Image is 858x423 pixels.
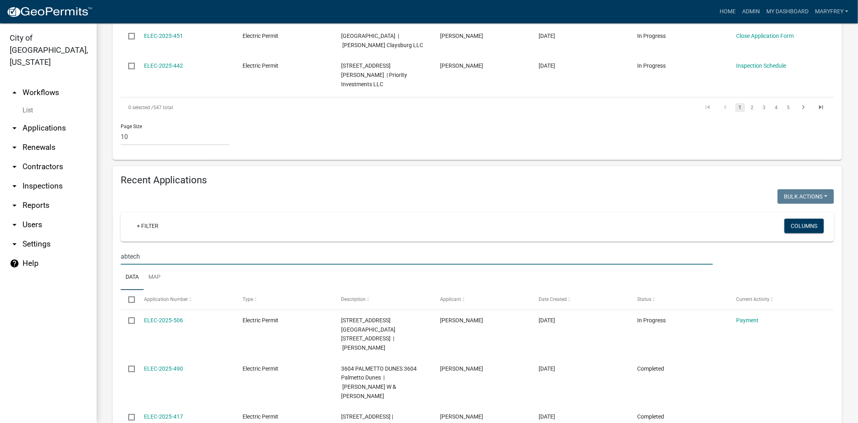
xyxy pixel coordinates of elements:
[10,220,19,230] i: arrow_drop_down
[243,365,278,372] span: Electric Permit
[718,103,733,112] a: go to previous page
[432,290,531,309] datatable-header-cell: Applicant
[637,33,666,39] span: In Progress
[121,265,144,290] a: Data
[747,103,757,112] a: 2
[10,239,19,249] i: arrow_drop_down
[341,365,417,399] span: 3604 PALMETTO DUNES 3604 Palmetto Dunes | Carlson Clifford W & Kathy
[10,181,19,191] i: arrow_drop_down
[637,413,664,420] span: Completed
[735,103,745,112] a: 1
[778,189,834,204] button: Bulk Actions
[128,105,153,110] span: 0 selected /
[144,62,183,69] a: ELEC-2025-442
[333,290,432,309] datatable-header-cell: Description
[770,101,782,114] li: page 4
[758,101,770,114] li: page 3
[531,290,630,309] datatable-header-cell: Date Created
[539,33,555,39] span: 08/18/2025
[539,297,567,302] span: Date Created
[746,101,758,114] li: page 2
[796,103,811,112] a: go to next page
[539,317,555,323] span: 09/23/2025
[539,365,555,372] span: 09/12/2025
[736,297,770,302] span: Current Activity
[121,174,834,186] h4: Recent Applications
[637,365,664,372] span: Completed
[10,259,19,268] i: help
[734,101,746,114] li: page 1
[243,297,253,302] span: Type
[440,62,483,69] span: Craig Hinkle
[144,297,188,302] span: Application Number
[630,290,728,309] datatable-header-cell: Status
[813,103,829,112] a: go to last page
[440,297,461,302] span: Applicant
[739,4,763,19] a: Admin
[10,143,19,152] i: arrow_drop_down
[784,219,824,233] button: Columns
[121,97,403,118] div: 547 total
[759,103,769,112] a: 3
[736,62,786,69] a: Inspection Schedule
[243,317,278,323] span: Electric Permit
[10,88,19,97] i: arrow_drop_up
[10,123,19,133] i: arrow_drop_down
[10,162,19,172] i: arrow_drop_down
[782,101,794,114] li: page 5
[440,413,483,420] span: Kent Abell
[539,413,555,420] span: 07/30/2025
[144,265,165,290] a: Map
[243,413,278,420] span: Electric Permit
[736,33,794,39] a: Close Application Form
[235,290,333,309] datatable-header-cell: Type
[144,317,183,323] a: ELEC-2025-506
[440,317,483,323] span: Kent Abell
[243,33,278,39] span: Electric Permit
[736,317,759,323] a: Payment
[144,413,183,420] a: ELEC-2025-417
[136,290,235,309] datatable-header-cell: Application Number
[121,248,713,265] input: Search for applications
[700,103,715,112] a: go to first page
[637,62,666,69] span: In Progress
[440,365,483,372] span: Kent Abell
[144,365,183,372] a: ELEC-2025-490
[341,62,407,87] span: 904 FULTON ST | Priority Investments LLC
[130,219,165,233] a: + Filter
[772,103,781,112] a: 4
[440,33,483,39] span: Tricia Yates
[637,297,651,302] span: Status
[121,290,136,309] datatable-header-cell: Select
[539,62,555,69] span: 08/12/2025
[812,4,852,19] a: MaryFrey
[728,290,827,309] datatable-header-cell: Current Activity
[243,62,278,69] span: Electric Permit
[341,33,423,48] span: 1306 WALL STREET | Steele Claysburg LLC
[144,33,183,39] a: ELEC-2025-451
[341,297,366,302] span: Description
[637,317,666,323] span: In Progress
[10,201,19,210] i: arrow_drop_down
[784,103,793,112] a: 5
[341,317,395,351] span: 3118 RIVERVIEW DRIVE 3118 Riverside Drive | Ricke Michael A
[763,4,812,19] a: My Dashboard
[716,4,739,19] a: Home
